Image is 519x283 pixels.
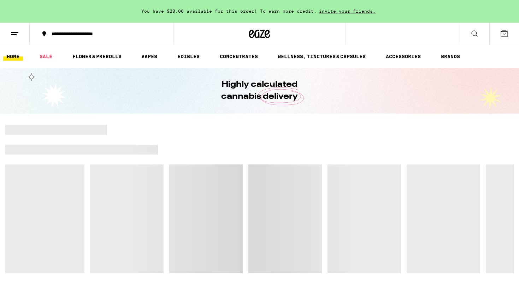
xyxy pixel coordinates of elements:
span: You have $20.00 available for this order! To earn more credit, [141,9,317,13]
a: FLOWER & PREROLLS [69,52,125,61]
a: ACCESSORIES [382,52,424,61]
a: VAPES [138,52,161,61]
h1: Highly calculated cannabis delivery [201,79,318,103]
a: HOME [3,52,23,61]
a: BRANDS [437,52,464,61]
a: CONCENTRATES [216,52,261,61]
a: SALE [36,52,56,61]
a: WELLNESS, TINCTURES & CAPSULES [274,52,369,61]
span: invite your friends. [317,9,378,13]
a: EDIBLES [174,52,203,61]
